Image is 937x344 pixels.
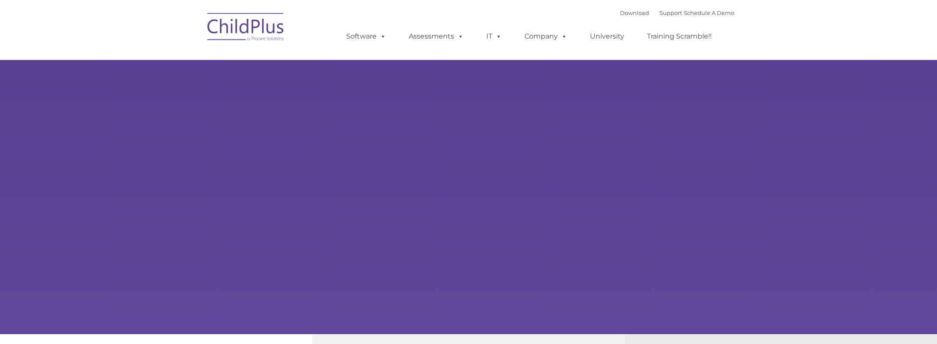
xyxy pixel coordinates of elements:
a: Schedule A Demo [684,9,734,16]
a: Company [516,28,576,45]
a: Download [620,9,649,16]
font: | [620,9,734,16]
img: ChildPlus by Procare Solutions [203,7,289,50]
a: IT [478,28,510,45]
a: Training Scramble!! [638,28,720,45]
a: Assessments [400,28,472,45]
a: Support [659,9,682,16]
a: Software [338,28,395,45]
a: University [581,28,633,45]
